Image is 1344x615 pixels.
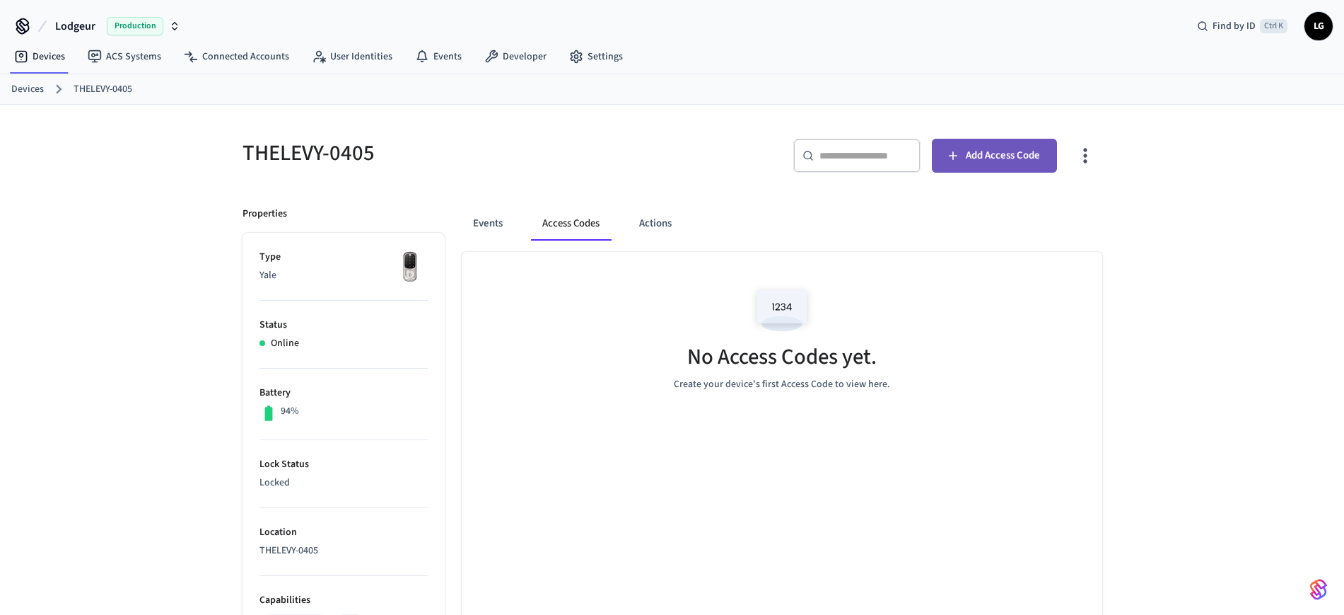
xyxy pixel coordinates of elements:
button: Add Access Code [932,139,1057,173]
p: Locked [259,476,428,490]
p: Online [271,336,299,351]
a: THELEVY-0405 [74,82,132,97]
a: Developer [473,44,558,69]
span: Ctrl K [1260,19,1287,33]
h5: THELEVY-0405 [242,139,664,168]
a: Devices [3,44,76,69]
button: LG [1304,12,1333,40]
div: ant example [462,207,1102,241]
span: Find by ID [1212,19,1256,33]
span: LG [1306,13,1331,39]
p: Properties [242,207,287,222]
p: THELEVY-0405 [259,544,428,558]
p: 94% [281,404,299,419]
a: Events [404,44,473,69]
p: Yale [259,268,428,283]
a: Devices [11,82,44,97]
a: Connected Accounts [173,44,300,69]
p: Battery [259,386,428,401]
span: Lodgeur [55,18,95,35]
button: Actions [628,207,683,241]
p: Status [259,318,428,333]
p: Create your device's first Access Code to view here. [674,377,890,392]
a: ACS Systems [76,44,173,69]
button: Access Codes [531,207,611,241]
img: Access Codes Empty State [750,280,814,340]
p: Capabilities [259,593,428,608]
p: Type [259,250,428,265]
span: Production [107,17,163,35]
p: Location [259,525,428,540]
p: Lock Status [259,457,428,472]
div: Find by IDCtrl K [1186,13,1299,39]
a: User Identities [300,44,404,69]
span: Add Access Code [966,146,1040,165]
a: Settings [558,44,634,69]
button: Events [462,207,514,241]
img: Yale Assure Touchscreen Wifi Smart Lock, Satin Nickel, Front [392,250,428,285]
img: SeamLogoGradient.69752ec5.svg [1310,578,1327,601]
h5: No Access Codes yet. [687,343,877,372]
